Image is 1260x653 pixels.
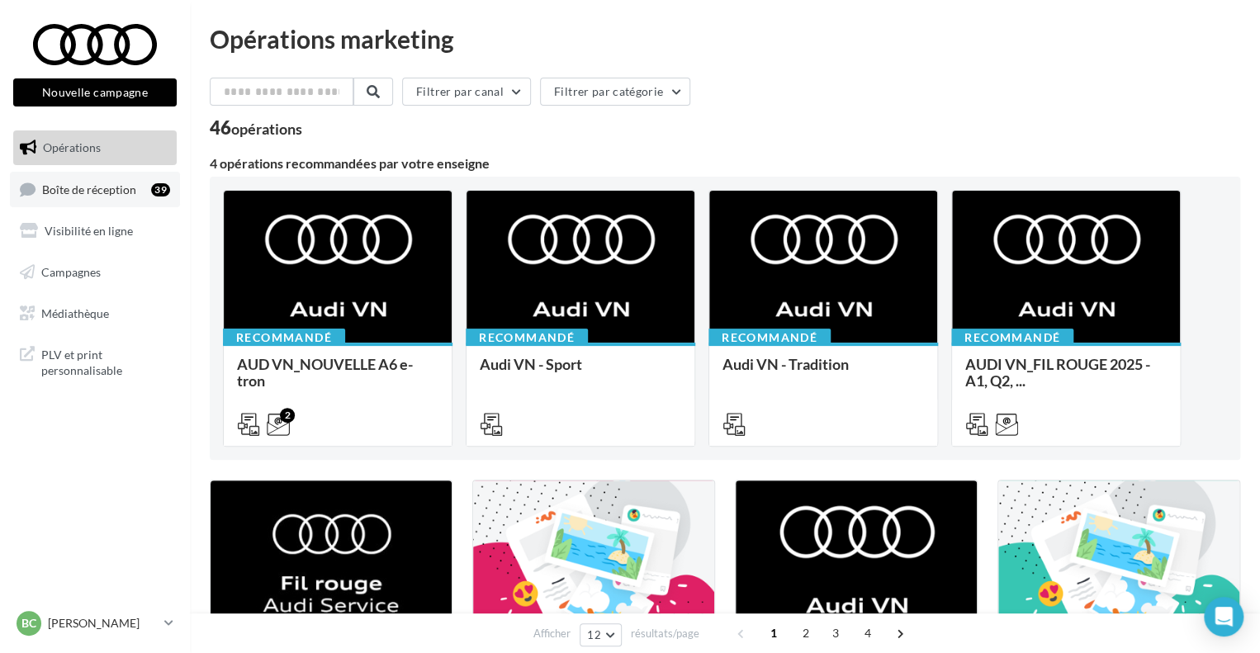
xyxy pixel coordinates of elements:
[210,157,1240,170] div: 4 opérations recommandées par votre enseigne
[13,78,177,106] button: Nouvelle campagne
[210,26,1240,51] div: Opérations marketing
[480,355,582,373] span: Audi VN - Sport
[41,265,101,279] span: Campagnes
[10,172,180,207] a: Boîte de réception39
[793,620,819,646] span: 2
[231,121,302,136] div: opérations
[402,78,531,106] button: Filtrer par canal
[855,620,881,646] span: 4
[10,130,180,165] a: Opérations
[237,355,413,390] span: AUD VN_NOUVELLE A6 e-tron
[10,337,180,386] a: PLV et print personnalisable
[760,620,787,646] span: 1
[21,615,36,632] span: BC
[42,182,136,196] span: Boîte de réception
[540,78,690,106] button: Filtrer par catégorie
[223,329,345,347] div: Recommandé
[466,329,588,347] div: Recommandé
[822,620,849,646] span: 3
[1204,597,1243,636] div: Open Intercom Messenger
[10,255,180,290] a: Campagnes
[48,615,158,632] p: [PERSON_NAME]
[587,628,601,641] span: 12
[13,608,177,639] a: BC [PERSON_NAME]
[43,140,101,154] span: Opérations
[210,119,302,137] div: 46
[580,623,622,646] button: 12
[151,183,170,196] div: 39
[10,214,180,248] a: Visibilité en ligne
[722,355,849,373] span: Audi VN - Tradition
[631,626,699,641] span: résultats/page
[41,343,170,379] span: PLV et print personnalisable
[708,329,831,347] div: Recommandé
[280,408,295,423] div: 2
[951,329,1073,347] div: Recommandé
[533,626,571,641] span: Afficher
[10,296,180,331] a: Médiathèque
[41,305,109,319] span: Médiathèque
[965,355,1150,390] span: AUDI VN_FIL ROUGE 2025 - A1, Q2, ...
[45,224,133,238] span: Visibilité en ligne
